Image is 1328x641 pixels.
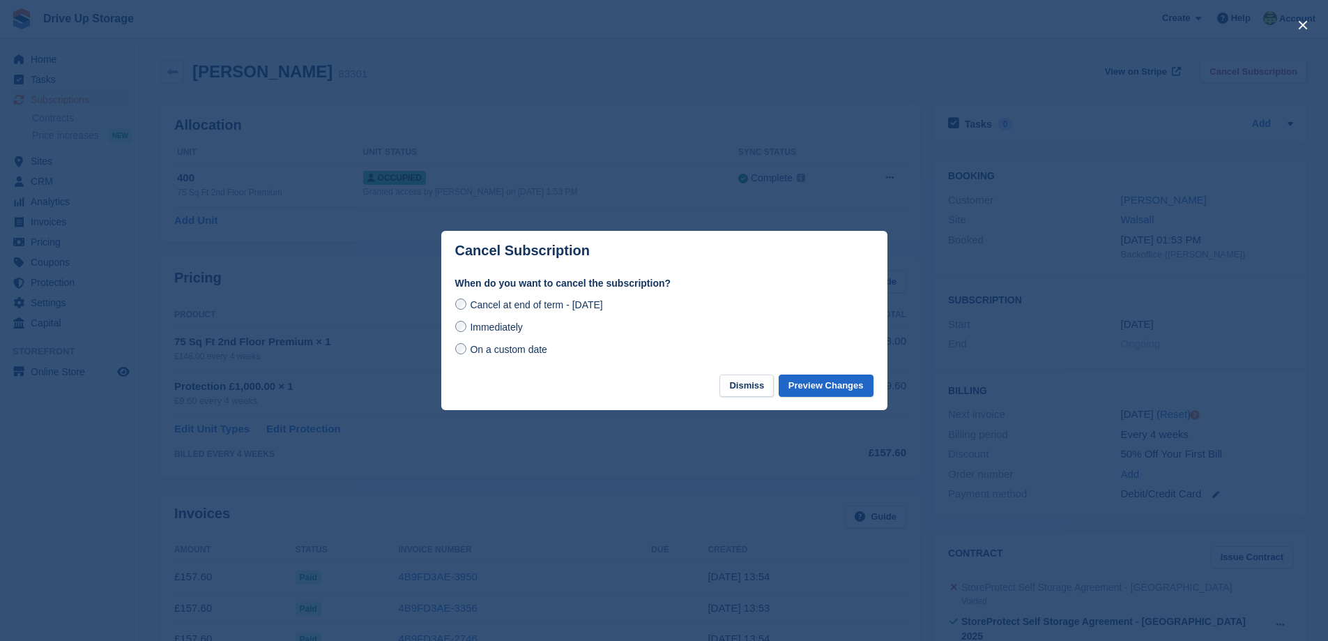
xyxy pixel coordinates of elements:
button: close [1292,14,1314,36]
button: Dismiss [719,375,774,398]
p: Cancel Subscription [455,243,590,259]
span: On a custom date [470,344,547,355]
span: Immediately [470,322,522,333]
input: On a custom date [455,343,466,354]
button: Preview Changes [779,375,873,398]
span: Cancel at end of term - [DATE] [470,299,602,310]
label: When do you want to cancel the subscription? [455,276,873,291]
input: Immediately [455,321,466,332]
input: Cancel at end of term - [DATE] [455,299,466,310]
